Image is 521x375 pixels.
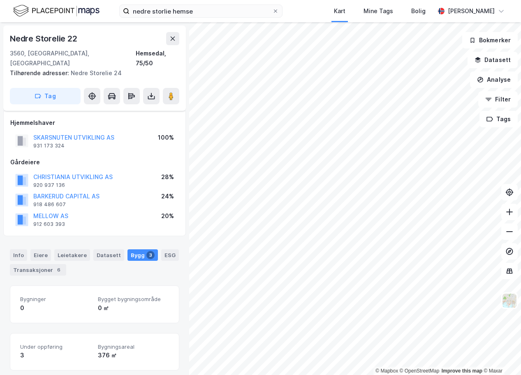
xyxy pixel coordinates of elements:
div: 0 ㎡ [98,303,169,313]
a: Mapbox [375,368,398,374]
div: Datasett [93,249,124,261]
div: Leietakere [54,249,90,261]
img: logo.f888ab2527a4732fd821a326f86c7f29.svg [13,4,100,18]
img: Z [502,293,517,308]
a: OpenStreetMap [400,368,440,374]
button: Datasett [468,52,518,68]
div: Transaksjoner [10,264,66,276]
div: Hemsedal, 75/50 [136,48,179,68]
div: Eiere [30,249,51,261]
button: Tag [10,88,81,104]
div: 24% [161,191,174,201]
input: Søk på adresse, matrikkel, gårdeiere, leietakere eller personer [130,5,272,17]
button: Bokmerker [462,32,518,48]
div: Bygg [127,249,158,261]
div: 3 [20,350,91,360]
button: Filter [478,91,518,108]
div: Nedre Storelie 22 [10,32,79,45]
span: Tilhørende adresser: [10,69,71,76]
div: Kart [334,6,345,16]
div: Mine Tags [364,6,393,16]
div: 3 [146,251,155,259]
span: Bygningsareal [98,343,169,350]
span: Bygninger [20,296,91,303]
div: 6 [55,266,63,274]
div: Gårdeiere [10,157,179,167]
div: Bolig [411,6,426,16]
div: Nedre Storelie 24 [10,68,173,78]
div: ESG [161,249,179,261]
div: Kontrollprogram for chat [480,336,521,375]
div: 920 937 136 [33,182,65,189]
div: 3560, [GEOGRAPHIC_DATA], [GEOGRAPHIC_DATA] [10,48,136,68]
button: Tags [479,111,518,127]
div: [PERSON_NAME] [448,6,495,16]
span: Bygget bygningsområde [98,296,169,303]
div: 20% [161,211,174,221]
a: Improve this map [442,368,482,374]
div: 28% [161,172,174,182]
button: Analyse [470,71,518,88]
div: 918 486 607 [33,201,66,208]
div: 0 [20,303,91,313]
div: 100% [158,133,174,143]
div: 931 173 324 [33,143,65,149]
span: Under oppføring [20,343,91,350]
iframe: Chat Widget [480,336,521,375]
div: Info [10,249,27,261]
div: 376 ㎡ [98,350,169,360]
div: Hjemmelshaver [10,118,179,128]
div: 912 603 393 [33,221,65,228]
